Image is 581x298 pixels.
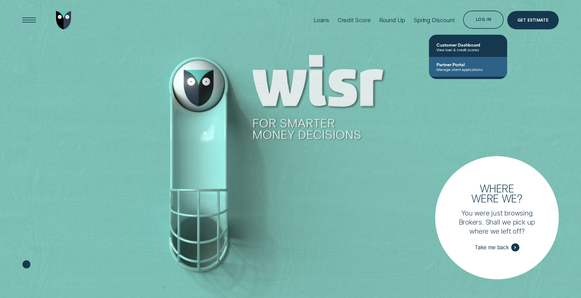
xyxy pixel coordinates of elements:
[56,11,71,29] img: Wisr
[463,11,504,29] button: Log in
[436,47,500,52] span: View loan & credit scores
[429,37,507,57] a: Customer DashboardView loan & credit scores
[436,67,500,72] span: Manage client applications
[467,183,527,203] h3: Where were we?
[20,11,38,29] button: Open Menu
[475,244,509,251] span: Take me back
[379,17,405,23] div: Round Up
[414,17,455,23] div: Spring Discount
[456,209,538,236] p: You were just browsing Brokers. Shall we pick up where we left off?
[436,42,500,47] span: Customer Dashboard
[338,17,371,23] div: Credit Score
[436,62,500,67] span: Partner Portal
[507,11,558,29] a: Get Estimate
[429,57,507,77] a: Partner PortalManage client applications
[435,156,558,279] a: Where were we?You were just browsing Brokers. Shall we pick up where we left off?Take me back
[313,17,329,23] div: Loans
